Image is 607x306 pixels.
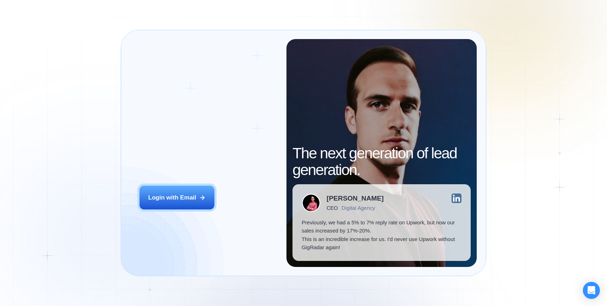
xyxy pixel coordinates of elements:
[327,205,338,211] div: CEO
[292,145,471,178] h2: The next generation of lead generation.
[341,205,375,211] div: Digital Agency
[327,195,384,202] div: [PERSON_NAME]
[148,193,196,202] div: Login with Email
[583,282,600,299] div: Open Intercom Messenger
[302,218,462,252] p: Previously, we had a 5% to 7% reply rate on Upwork, but now our sales increased by 17%-20%. This ...
[140,186,215,209] button: Login with Email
